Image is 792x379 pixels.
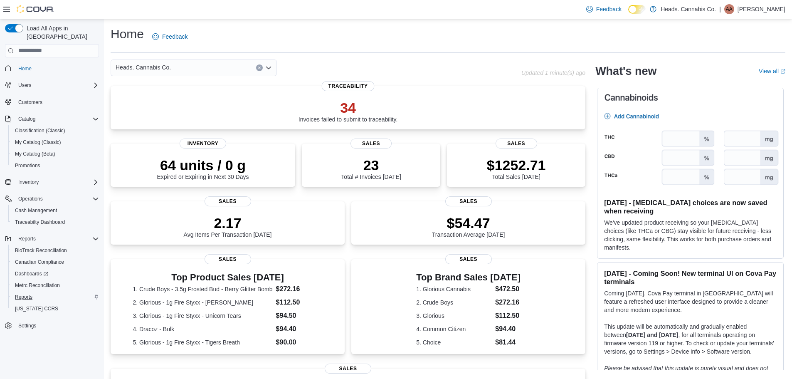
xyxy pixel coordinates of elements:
[18,82,31,89] span: Users
[322,81,375,91] span: Traceability
[495,284,521,294] dd: $472.50
[15,194,46,204] button: Operations
[5,59,99,354] nav: Complex example
[445,196,492,206] span: Sales
[15,177,42,187] button: Inventory
[2,79,102,91] button: Users
[276,297,323,307] dd: $112.50
[276,284,323,294] dd: $272.16
[18,179,39,186] span: Inventory
[12,161,44,171] a: Promotions
[12,126,69,136] a: Classification (Classic)
[12,126,99,136] span: Classification (Classic)
[12,292,99,302] span: Reports
[133,272,322,282] h3: Top Product Sales [DATE]
[15,177,99,187] span: Inventory
[12,206,60,216] a: Cash Management
[12,137,99,147] span: My Catalog (Classic)
[604,198,777,215] h3: [DATE] - [MEDICAL_DATA] choices are now saved when receiving
[724,4,734,14] div: Abe Aoun
[487,157,546,173] p: $1252.71
[12,245,70,255] a: BioTrack Reconciliation
[2,96,102,108] button: Customers
[184,215,272,231] p: 2.17
[133,325,272,333] dt: 4. Dracoz - Bulk
[162,32,188,41] span: Feedback
[8,280,102,291] button: Metrc Reconciliation
[15,162,40,169] span: Promotions
[180,139,226,149] span: Inventory
[18,235,36,242] span: Reports
[157,157,249,180] div: Expired or Expiring in Next 30 Days
[583,1,625,17] a: Feedback
[15,80,99,90] span: Users
[738,4,785,14] p: [PERSON_NAME]
[205,196,251,206] span: Sales
[15,320,99,331] span: Settings
[495,297,521,307] dd: $272.16
[604,289,777,314] p: Coming [DATE], Cova Pay terminal in [GEOGRAPHIC_DATA] will feature a refreshed user interface des...
[604,218,777,252] p: We've updated product receiving so your [MEDICAL_DATA] choices (like THCa or CBG) stay visible fo...
[18,196,43,202] span: Operations
[23,24,99,41] span: Load All Apps in [GEOGRAPHIC_DATA]
[15,114,99,124] span: Catalog
[15,259,64,265] span: Canadian Compliance
[265,64,272,71] button: Open list of options
[299,99,398,116] p: 34
[595,64,656,78] h2: What's new
[8,136,102,148] button: My Catalog (Classic)
[15,64,35,74] a: Home
[12,269,52,279] a: Dashboards
[12,217,68,227] a: Traceabilty Dashboard
[18,322,36,329] span: Settings
[15,114,39,124] button: Catalog
[8,148,102,160] button: My Catalog (Beta)
[205,254,251,264] span: Sales
[726,4,733,14] span: AA
[12,257,67,267] a: Canadian Compliance
[12,304,99,314] span: Washington CCRS
[8,303,102,315] button: [US_STATE] CCRS
[15,63,99,74] span: Home
[15,305,58,312] span: [US_STATE] CCRS
[149,28,191,45] a: Feedback
[325,364,371,374] span: Sales
[12,269,99,279] span: Dashboards
[416,285,492,293] dt: 1. Glorious Cannabis
[2,233,102,245] button: Reports
[18,116,35,122] span: Catalog
[604,322,777,356] p: This update will be automatically and gradually enabled between , for all terminals operating on ...
[2,176,102,188] button: Inventory
[12,149,59,159] a: My Catalog (Beta)
[521,69,585,76] p: Updated 1 minute(s) ago
[15,321,39,331] a: Settings
[133,338,272,347] dt: 5. Glorious - 1g Fire Styxx - Tigers Breath
[2,113,102,125] button: Catalog
[15,270,48,277] span: Dashboards
[133,298,272,307] dt: 2. Glorious - 1g Fire Styxx - [PERSON_NAME]
[2,320,102,332] button: Settings
[416,325,492,333] dt: 4. Common Citizen
[445,254,492,264] span: Sales
[276,311,323,321] dd: $94.50
[15,234,99,244] span: Reports
[12,280,63,290] a: Metrc Reconciliation
[12,257,99,267] span: Canadian Compliance
[8,216,102,228] button: Traceabilty Dashboard
[15,207,57,214] span: Cash Management
[12,280,99,290] span: Metrc Reconciliation
[12,206,99,216] span: Cash Management
[495,311,521,321] dd: $112.50
[12,137,64,147] a: My Catalog (Classic)
[416,312,492,320] dt: 3. Glorious
[661,4,716,14] p: Heads. Cannabis Co.
[341,157,401,180] div: Total # Invoices [DATE]
[111,26,144,42] h1: Home
[15,247,67,254] span: BioTrack Reconciliation
[15,139,61,146] span: My Catalog (Classic)
[133,285,272,293] dt: 1. Crude Boys - 3.5g Frosted Bud - Berry Glitter Bomb
[596,5,622,13] span: Feedback
[496,139,537,149] span: Sales
[8,291,102,303] button: Reports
